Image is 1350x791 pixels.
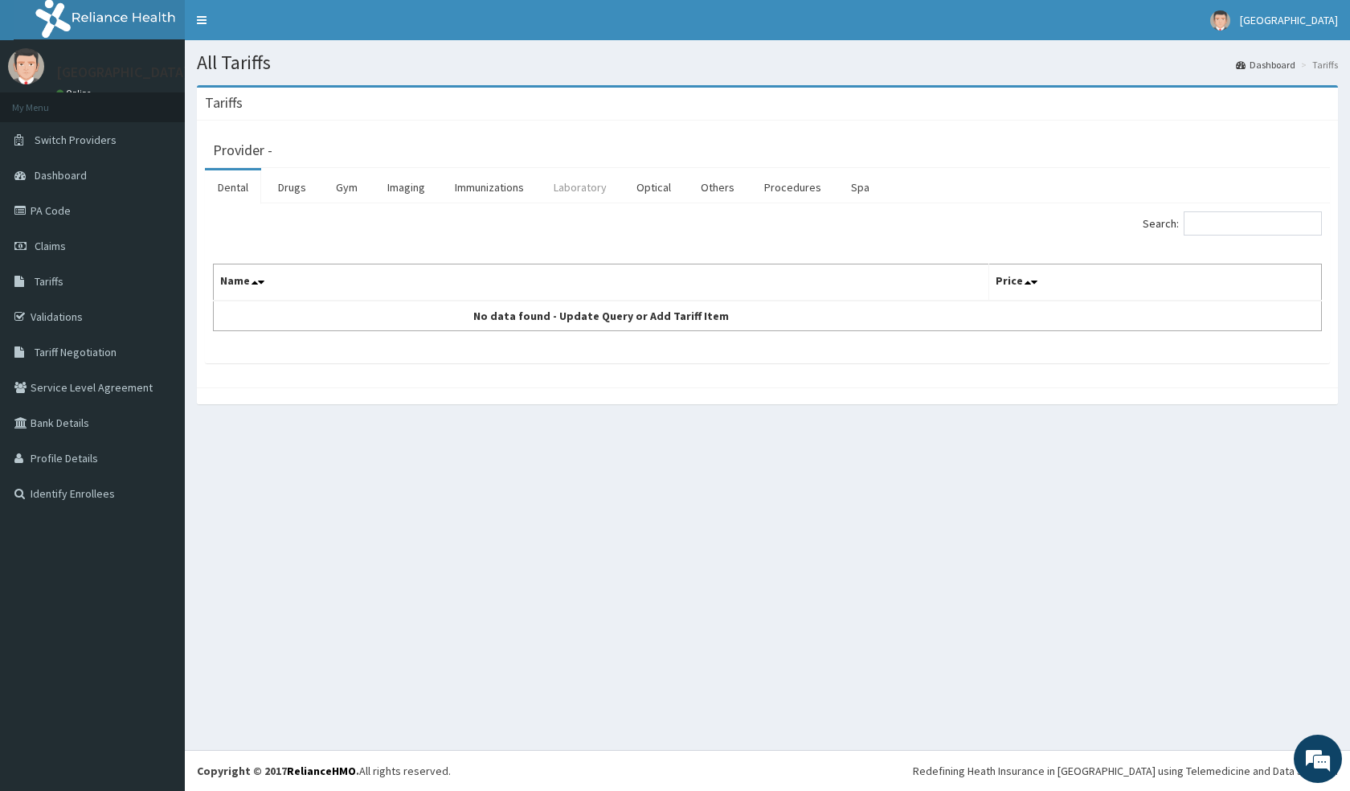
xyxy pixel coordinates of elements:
[374,170,438,204] a: Imaging
[35,274,63,289] span: Tariffs
[8,48,44,84] img: User Image
[185,750,1350,791] footer: All rights reserved.
[214,301,989,331] td: No data found - Update Query or Add Tariff Item
[35,239,66,253] span: Claims
[213,143,272,158] h3: Provider -
[1143,211,1322,236] label: Search:
[442,170,537,204] a: Immunizations
[838,170,882,204] a: Spa
[56,65,189,80] p: [GEOGRAPHIC_DATA]
[1240,13,1338,27] span: [GEOGRAPHIC_DATA]
[1210,10,1230,31] img: User Image
[751,170,834,204] a: Procedures
[265,170,319,204] a: Drugs
[287,764,356,778] a: RelianceHMO
[1236,58,1295,72] a: Dashboard
[205,170,261,204] a: Dental
[913,763,1338,779] div: Redefining Heath Insurance in [GEOGRAPHIC_DATA] using Telemedicine and Data Science!
[688,170,747,204] a: Others
[205,96,243,110] h3: Tariffs
[323,170,370,204] a: Gym
[1184,211,1322,236] input: Search:
[214,264,989,301] th: Name
[541,170,620,204] a: Laboratory
[624,170,684,204] a: Optical
[1297,58,1338,72] li: Tariffs
[56,88,95,99] a: Online
[35,133,117,147] span: Switch Providers
[197,52,1338,73] h1: All Tariffs
[989,264,1322,301] th: Price
[197,764,359,778] strong: Copyright © 2017 .
[35,168,87,182] span: Dashboard
[35,345,117,359] span: Tariff Negotiation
